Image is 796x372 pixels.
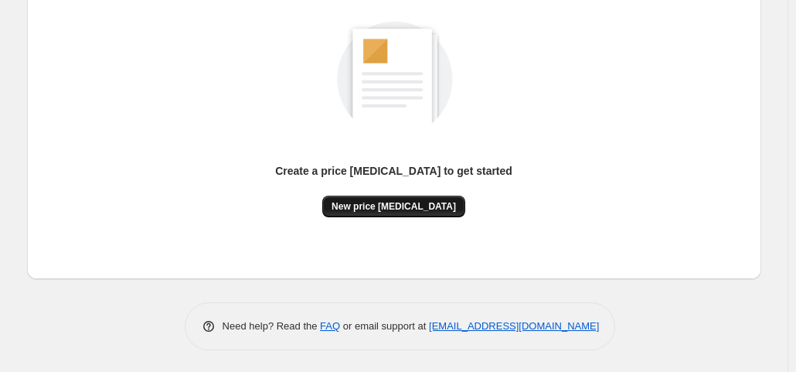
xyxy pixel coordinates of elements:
span: New price [MEDICAL_DATA] [332,200,456,213]
span: or email support at [340,320,429,332]
a: [EMAIL_ADDRESS][DOMAIN_NAME] [429,320,599,332]
p: Create a price [MEDICAL_DATA] to get started [275,163,512,179]
button: New price [MEDICAL_DATA] [322,196,465,217]
a: FAQ [320,320,340,332]
span: Need help? Read the [223,320,321,332]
